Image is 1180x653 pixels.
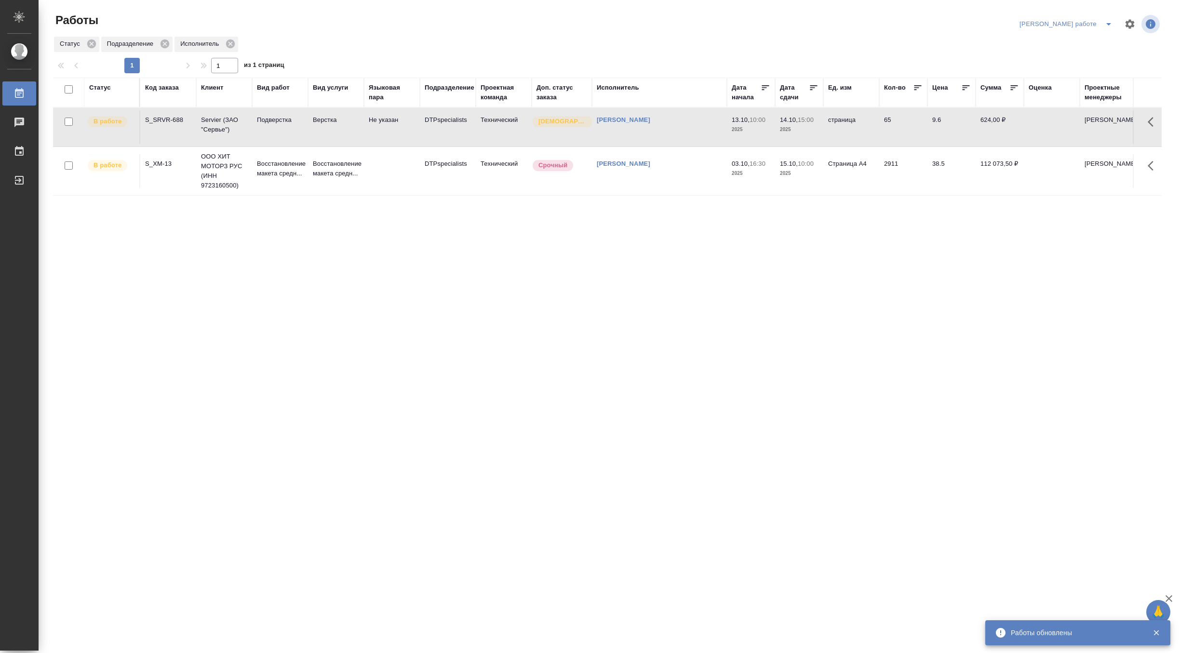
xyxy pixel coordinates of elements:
div: Проектная команда [481,83,527,102]
td: Технический [476,110,532,144]
div: Подразделение [101,37,173,52]
div: Вид услуги [313,83,349,93]
div: Дата сдачи [780,83,809,102]
span: из 1 страниц [244,59,284,73]
p: Подразделение [107,39,157,49]
p: 2025 [732,169,770,178]
td: [PERSON_NAME] [1080,154,1136,188]
p: 14.10, [780,116,798,123]
div: Исполнитель [597,83,639,93]
div: Исполнитель [174,37,238,52]
td: страница [823,110,879,144]
td: 2911 [879,154,927,188]
td: 112 073,50 ₽ [976,154,1024,188]
div: Статус [89,83,111,93]
td: DTPspecialists [420,154,476,188]
div: Доп. статус заказа [536,83,587,102]
td: Технический [476,154,532,188]
p: Подверстка [257,115,303,125]
div: Подразделение [425,83,474,93]
div: Языковая пара [369,83,415,102]
span: Работы [53,13,98,28]
td: Не указан [364,110,420,144]
button: 🙏 [1146,600,1170,624]
td: 624,00 ₽ [976,110,1024,144]
td: [PERSON_NAME] [1080,110,1136,144]
td: 65 [879,110,927,144]
p: В работе [94,117,121,126]
td: 9.6 [927,110,976,144]
p: В работе [94,160,121,170]
div: Код заказа [145,83,179,93]
p: 10:00 [750,116,765,123]
p: 03.10, [732,160,750,167]
div: S_SRVR-688 [145,115,191,125]
div: Проектные менеджеры [1085,83,1131,102]
p: Верстка [313,115,359,125]
p: Срочный [538,160,567,170]
div: split button [1017,16,1118,32]
div: Оценка [1029,83,1052,93]
p: 2025 [780,169,818,178]
div: Исполнитель выполняет работу [87,115,134,128]
a: [PERSON_NAME] [597,160,650,167]
p: 15:00 [798,116,814,123]
button: Здесь прячутся важные кнопки [1142,154,1165,177]
p: Восстановление макета средн... [313,159,359,178]
span: Настроить таблицу [1118,13,1141,36]
td: DTPspecialists [420,110,476,144]
p: Исполнитель [180,39,222,49]
div: Исполнитель выполняет работу [87,159,134,172]
p: 10:00 [798,160,814,167]
button: Закрыть [1146,628,1166,637]
td: 38.5 [927,154,976,188]
div: Вид работ [257,83,290,93]
span: 🙏 [1150,602,1167,622]
button: Здесь прячутся важные кнопки [1142,110,1165,133]
div: Сумма [980,83,1001,93]
p: 15.10, [780,160,798,167]
div: Кол-во [884,83,906,93]
p: 16:30 [750,160,765,167]
span: Посмотреть информацию [1141,15,1162,33]
div: Цена [932,83,948,93]
div: Дата начала [732,83,761,102]
div: Ед. изм [828,83,852,93]
div: Клиент [201,83,223,93]
p: 13.10, [732,116,750,123]
p: Статус [60,39,83,49]
div: Статус [54,37,99,52]
p: ООО ХИТ МОТОРЗ РУС (ИНН 9723160500) [201,152,247,190]
td: Страница А4 [823,154,879,188]
p: Servier (ЗАО "Сервье") [201,115,247,134]
p: [DEMOGRAPHIC_DATA] [538,117,587,126]
p: 2025 [780,125,818,134]
div: S_XM-13 [145,159,191,169]
p: 2025 [732,125,770,134]
a: [PERSON_NAME] [597,116,650,123]
p: Восстановление макета средн... [257,159,303,178]
div: Работы обновлены [1011,628,1138,638]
